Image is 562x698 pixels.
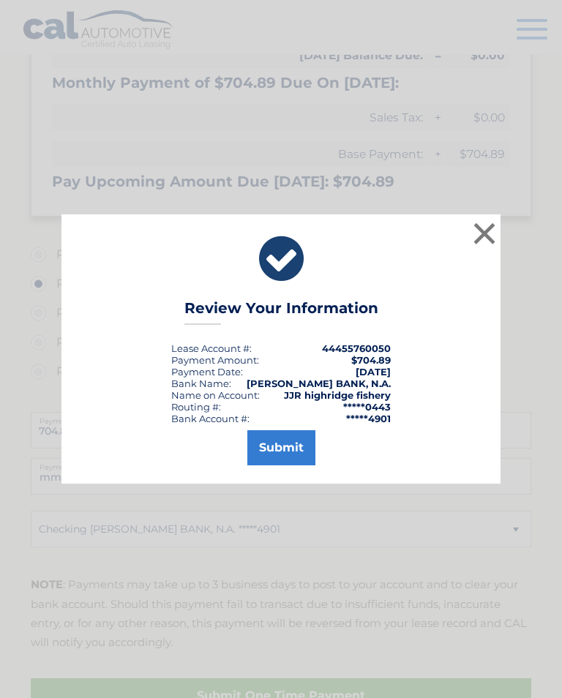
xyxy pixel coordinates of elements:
strong: JJR highridge fishery [284,389,391,401]
strong: [PERSON_NAME] BANK, N.A. [247,378,391,389]
div: : [171,366,243,378]
div: Bank Account #: [171,413,250,424]
div: Bank Name: [171,378,231,389]
span: Payment Date [171,366,241,378]
div: Name on Account: [171,389,260,401]
span: $704.89 [351,354,391,366]
button: Submit [247,430,315,465]
span: [DATE] [356,366,391,378]
button: × [470,219,499,248]
div: Routing #: [171,401,221,413]
h3: Review Your Information [184,299,378,325]
div: Lease Account #: [171,342,252,354]
div: Payment Amount: [171,354,259,366]
strong: 44455760050 [322,342,391,354]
